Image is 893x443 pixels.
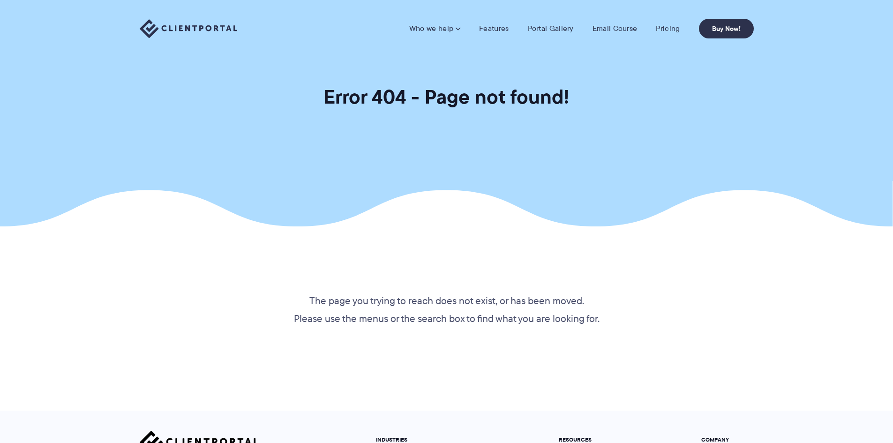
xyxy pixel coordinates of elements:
h5: INDUSTRIES [376,436,471,443]
h1: Error 404 - Page not found! [323,84,570,109]
h5: COMPANY [701,436,754,443]
a: Email Course [593,24,638,33]
a: Pricing [656,24,680,33]
a: Buy Now! [699,19,754,38]
h5: RESOURCES [559,436,613,443]
p: The page you trying to reach does not exist, or has been moved. Please use the menus or the searc... [183,292,710,327]
a: Portal Gallery [528,24,574,33]
a: Features [479,24,509,33]
a: Who we help [409,24,460,33]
